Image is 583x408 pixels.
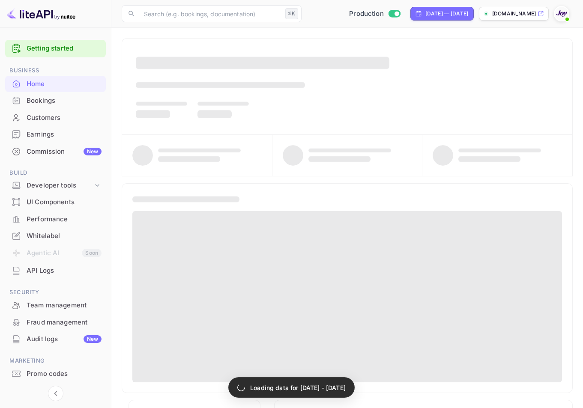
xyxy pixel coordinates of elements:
p: [DOMAIN_NAME] [492,10,536,18]
img: LiteAPI logo [7,7,75,21]
a: CommissionNew [5,143,106,159]
a: UI Components [5,194,106,210]
div: Bookings [27,96,102,106]
div: Promo codes [27,369,102,379]
div: Team management [27,301,102,310]
div: Promo codes [5,366,106,382]
div: Audit logsNew [5,331,106,348]
span: Build [5,168,106,178]
div: Audit logs [27,334,102,344]
div: Customers [27,113,102,123]
div: Whitelabel [27,231,102,241]
input: Search (e.g. bookings, documentation) [139,5,282,22]
p: Loading data for [DATE] - [DATE] [250,383,346,392]
div: Home [27,79,102,89]
div: UI Components [27,197,102,207]
img: With Joy [555,7,568,21]
div: API Logs [27,266,102,276]
a: Audit logsNew [5,331,106,347]
a: Fraud management [5,314,106,330]
div: [DATE] — [DATE] [425,10,468,18]
a: Performance [5,211,106,227]
a: Whitelabel [5,228,106,244]
button: Collapse navigation [48,386,63,401]
span: Business [5,66,106,75]
a: API Logs [5,262,106,278]
div: Earnings [5,126,106,143]
a: Team management [5,297,106,313]
div: Commission [27,147,102,157]
a: Home [5,76,106,92]
div: Team management [5,297,106,314]
div: Fraud management [27,318,102,328]
a: Earnings [5,126,106,142]
div: Developer tools [27,181,93,191]
a: Bookings [5,92,106,108]
div: Getting started [5,40,106,57]
div: Earnings [27,130,102,140]
span: Security [5,288,106,297]
a: Customers [5,110,106,125]
div: New [84,148,102,155]
a: Promo codes [5,366,106,381]
div: Fraud management [5,314,106,331]
div: ⌘K [285,8,298,19]
div: Whitelabel [5,228,106,244]
div: Performance [27,214,102,224]
a: Getting started [27,44,102,54]
div: UI Components [5,194,106,211]
div: Developer tools [5,178,106,193]
div: Performance [5,211,106,228]
span: Production [349,9,384,19]
span: Marketing [5,356,106,366]
div: CommissionNew [5,143,106,160]
div: Home [5,76,106,92]
div: New [84,335,102,343]
div: Switch to Sandbox mode [346,9,404,19]
div: Bookings [5,92,106,109]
